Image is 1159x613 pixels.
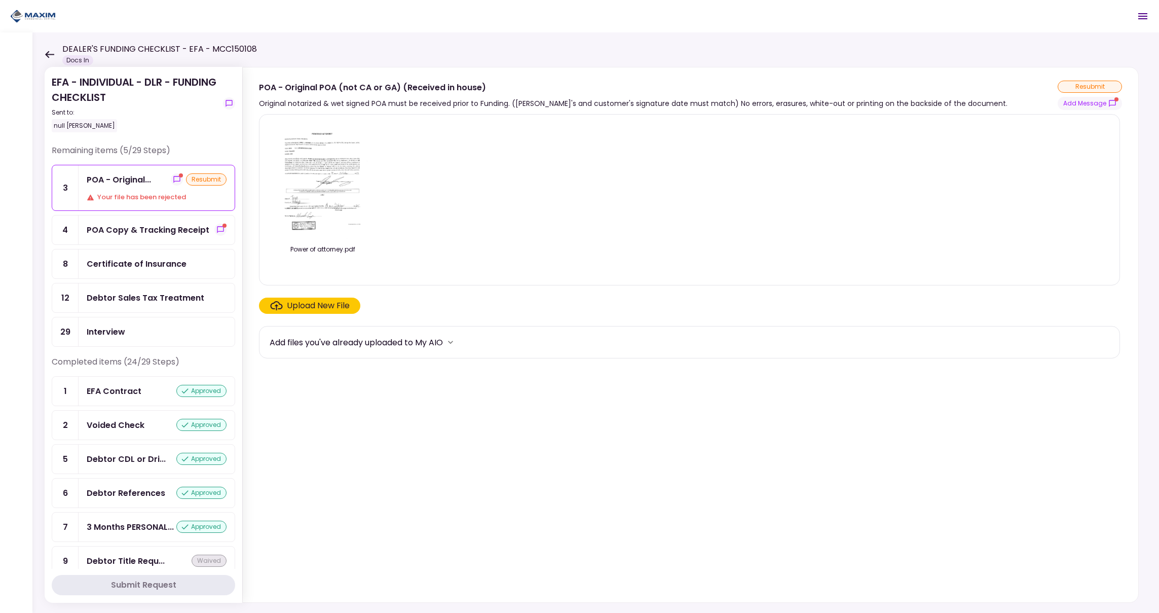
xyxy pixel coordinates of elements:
[443,335,458,350] button: more
[52,444,235,474] a: 5Debtor CDL or Driver Licenseapproved
[186,173,227,186] div: resubmit
[52,512,235,542] a: 73 Months PERSONAL Bank Statementsapproved
[52,215,79,244] div: 4
[52,283,79,312] div: 12
[52,215,235,245] a: 4POA Copy & Tracking Receiptshow-messages
[52,479,79,508] div: 6
[52,165,235,211] a: 3POA - Original POA (not CA or GA) (Received in house)show-messagesresubmitYour file has been rej...
[287,300,350,312] div: Upload New File
[270,245,376,254] div: Power of attorney.pdf
[10,9,56,24] img: Partner icon
[87,173,151,186] div: POA - Original POA (not CA or GA) (Received in house)
[52,410,235,440] a: 2Voided Checkapproved
[259,81,1007,94] div: POA - Original POA (not CA or GA) (Received in house)
[52,249,79,278] div: 8
[52,119,117,132] div: null [PERSON_NAME]
[52,445,79,474] div: 5
[52,376,235,406] a: 1EFA Contractapproved
[259,298,360,314] span: Click here to upload the required document
[1058,81,1122,93] div: resubmit
[87,258,186,270] div: Certificate of Insurance
[176,487,227,499] div: approved
[87,453,166,465] div: Debtor CDL or Driver License
[52,513,79,542] div: 7
[52,356,235,376] div: Completed items (24/29 Steps)
[259,97,1007,110] div: Original notarized & wet signed POA must be received prior to Funding. ([PERSON_NAME]'s and custo...
[270,336,443,349] div: Add files you've already uploaded to My AIO
[171,173,183,186] button: show-messages
[87,192,227,202] div: Your file has been rejected
[87,385,141,398] div: EFA Contract
[192,555,227,567] div: waived
[52,546,235,576] a: 9Debtor Title Requirements - Other Requirementswaived
[1131,4,1155,28] button: Open menu
[176,521,227,533] div: approved
[62,43,257,55] h1: DEALER'S FUNDING CHECKLIST - EFA - MCC150108
[87,555,165,567] div: Debtor Title Requirements - Other Requirements
[52,108,219,117] div: Sent to:
[87,521,174,533] div: 3 Months PERSONAL Bank Statements
[52,283,235,313] a: 12Debtor Sales Tax Treatment
[111,579,176,591] div: Submit Request
[52,317,235,347] a: 29Interview
[52,575,235,595] button: Submit Request
[62,55,93,65] div: Docs In
[214,224,227,236] button: show-messages
[87,419,144,431] div: Voided Check
[87,292,204,304] div: Debtor Sales Tax Treatment
[52,377,79,406] div: 1
[52,547,79,575] div: 9
[52,75,219,132] div: EFA - INDIVIDUAL - DLR - FUNDING CHECKLIST
[223,97,235,110] button: show-messages
[176,419,227,431] div: approved
[242,67,1139,603] div: POA - Original POA (not CA or GA) (Received in house)Original notarized & wet signed POA must be ...
[52,411,79,440] div: 2
[87,326,125,338] div: Interview
[52,145,235,165] div: Remaining items (5/29 Steps)
[52,165,79,210] div: 3
[87,224,209,236] div: POA Copy & Tracking Receipt
[52,249,235,279] a: 8Certificate of Insurance
[87,487,165,499] div: Debtor References
[52,317,79,346] div: 29
[52,478,235,508] a: 6Debtor Referencesapproved
[176,385,227,397] div: approved
[1058,97,1122,110] button: show-messages
[176,453,227,465] div: approved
